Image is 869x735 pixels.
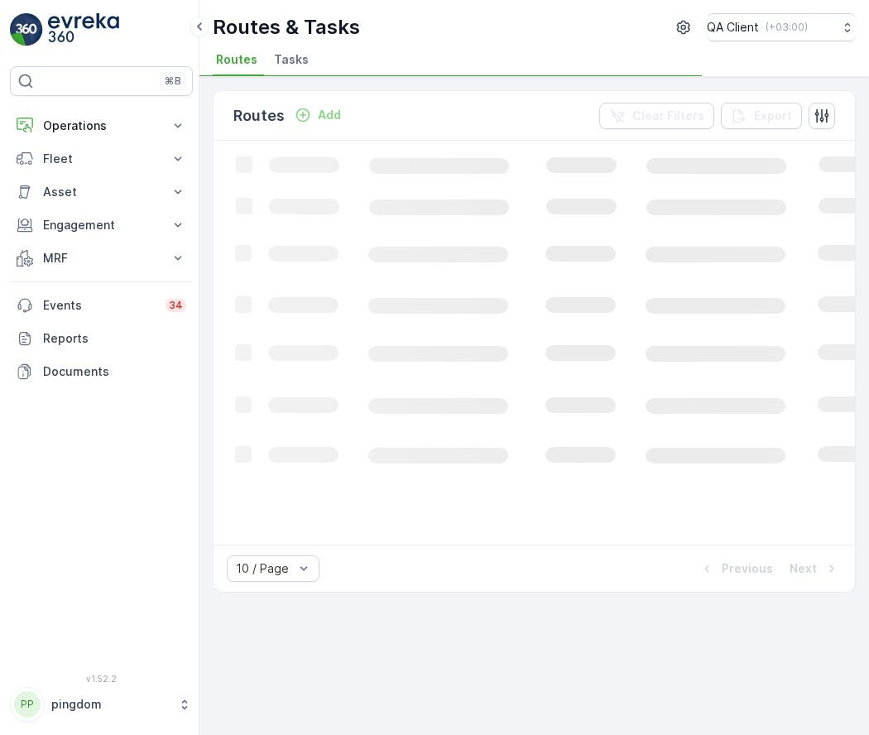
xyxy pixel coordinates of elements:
[216,51,257,68] span: Routes
[766,21,808,34] p: ( +03:00 )
[43,363,186,380] p: Documents
[707,13,856,41] button: QA Client(+03:00)
[169,299,183,312] p: 34
[632,108,704,124] p: Clear Filters
[721,103,802,129] button: Export
[43,297,156,314] p: Events
[707,19,759,36] p: QA Client
[754,108,792,124] p: Export
[10,13,43,46] img: logo
[10,142,193,175] button: Fleet
[43,330,186,347] p: Reports
[599,103,714,129] button: Clear Filters
[274,51,309,68] span: Tasks
[233,104,285,127] p: Routes
[14,691,41,718] div: PP
[788,559,842,579] button: Next
[48,13,119,46] img: logo_light-DOdMpM7g.png
[697,559,775,579] button: Previous
[165,74,181,88] p: ⌘B
[10,109,193,142] button: Operations
[43,118,160,134] p: Operations
[10,289,193,322] a: Events34
[43,250,160,267] p: MRF
[213,14,360,41] p: Routes & Tasks
[43,151,160,167] p: Fleet
[790,560,817,577] p: Next
[288,105,348,125] button: Add
[10,674,193,684] span: v 1.52.2
[318,107,341,123] p: Add
[10,209,193,242] button: Engagement
[10,242,193,275] button: MRF
[10,687,193,722] button: PPpingdom
[10,355,193,388] a: Documents
[10,322,193,355] a: Reports
[43,184,160,200] p: Asset
[51,696,170,713] p: pingdom
[43,217,160,233] p: Engagement
[10,175,193,209] button: Asset
[722,560,773,577] p: Previous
